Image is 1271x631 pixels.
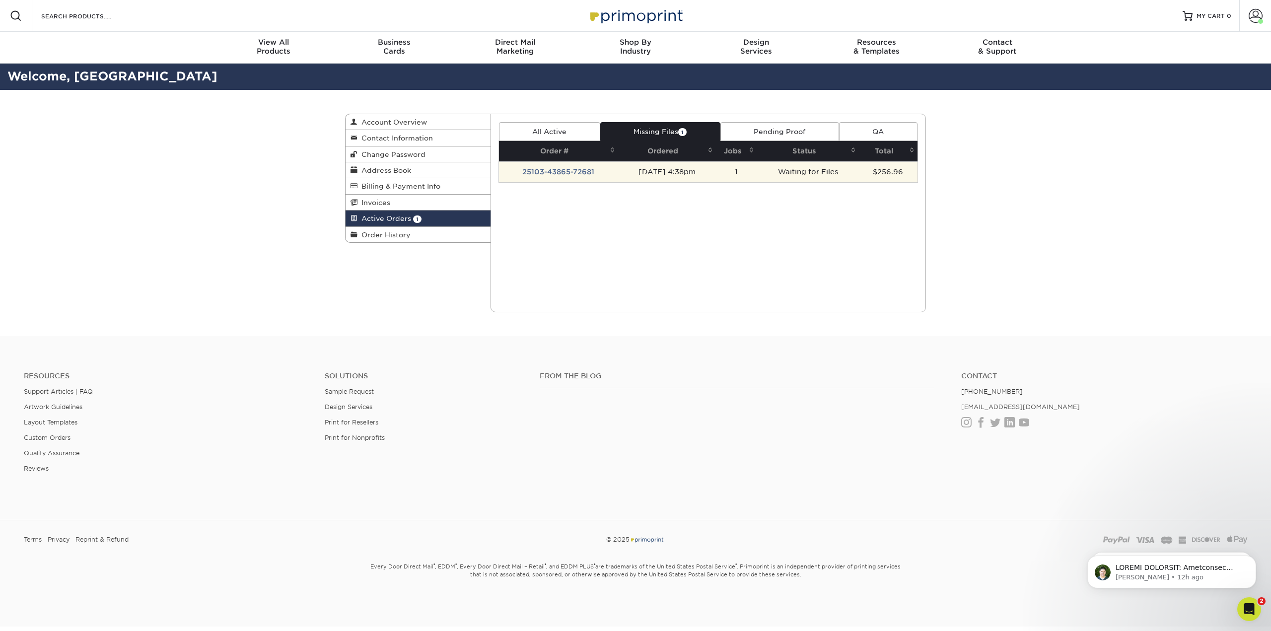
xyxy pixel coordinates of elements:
a: Print for Resellers [325,419,378,426]
a: Invoices [346,195,491,210]
td: $256.96 [859,161,918,182]
a: Reviews [24,465,49,472]
img: Primoprint [630,536,664,543]
a: Direct MailMarketing [455,32,575,64]
span: Invoices [357,199,390,207]
a: Reprint & Refund [75,532,129,547]
iframe: Intercom live chat [1237,597,1261,621]
h4: Resources [24,372,310,380]
th: Jobs [716,141,757,161]
span: Change Password [357,150,425,158]
a: Terms [24,532,42,547]
span: Billing & Payment Info [357,182,440,190]
div: © 2025 [429,532,842,547]
small: Every Door Direct Mail , EDDM , Every Door Direct Mail – Retail , and EDDM PLUS are trademarks of... [345,559,926,603]
a: [EMAIL_ADDRESS][DOMAIN_NAME] [961,403,1080,411]
td: 25103-43865-72681 [499,161,618,182]
img: Primoprint [586,5,685,26]
span: Resources [816,38,937,47]
iframe: Intercom notifications message [1072,535,1271,604]
a: Pending Proof [720,122,839,141]
span: Account Overview [357,118,427,126]
span: Shop By [575,38,696,47]
td: [DATE] 4:38pm [618,161,716,182]
a: Billing & Payment Info [346,178,491,194]
a: Sample Request [325,388,374,395]
input: SEARCH PRODUCTS..... [40,10,137,22]
span: Design [696,38,816,47]
h4: Solutions [325,372,525,380]
a: Design Services [325,403,372,411]
span: Contact Information [357,134,433,142]
span: 2 [1258,597,1266,605]
a: View AllProducts [213,32,334,64]
h4: From the Blog [540,372,934,380]
a: Order History [346,227,491,242]
span: Contact [937,38,1058,47]
span: Order History [357,231,411,239]
span: View All [213,38,334,47]
a: Resources& Templates [816,32,937,64]
a: Shop ByIndustry [575,32,696,64]
span: MY CART [1197,12,1225,20]
sup: ® [594,562,595,567]
a: Change Password [346,146,491,162]
span: Active Orders [357,214,411,222]
div: Products [213,38,334,56]
span: 0 [1227,12,1231,19]
th: Status [757,141,859,161]
p: Message from Matthew, sent 12h ago [43,38,171,47]
div: Cards [334,38,455,56]
span: Address Book [357,166,411,174]
a: Privacy [48,532,70,547]
a: Quality Assurance [24,449,79,457]
a: Contact [961,372,1247,380]
a: Print for Nonprofits [325,434,385,441]
a: Contact& Support [937,32,1058,64]
sup: ® [735,562,737,567]
a: Custom Orders [24,434,71,441]
div: & Templates [816,38,937,56]
sup: ® [545,562,546,567]
div: & Support [937,38,1058,56]
a: Artwork Guidelines [24,403,82,411]
th: Order # [499,141,618,161]
td: 1 [716,161,757,182]
a: BusinessCards [334,32,455,64]
span: Business [334,38,455,47]
a: All Active [499,122,600,141]
div: Services [696,38,816,56]
a: Missing Files1 [600,122,720,141]
a: QA [839,122,918,141]
span: 1 [678,128,687,136]
div: Marketing [455,38,575,56]
a: Account Overview [346,114,491,130]
a: Layout Templates [24,419,77,426]
a: Support Articles | FAQ [24,388,93,395]
span: LOREMI DOLORSIT: Ametconsec Adipi 20349-09381-65129 Elits doe tem incidid utla etdol magn Aliquae... [43,29,171,569]
a: Active Orders 1 [346,210,491,226]
th: Ordered [618,141,716,161]
div: Industry [575,38,696,56]
th: Total [859,141,918,161]
sup: ® [455,562,457,567]
a: Address Book [346,162,491,178]
span: 1 [413,215,422,223]
td: Waiting for Files [757,161,859,182]
a: Contact Information [346,130,491,146]
a: [PHONE_NUMBER] [961,388,1023,395]
sup: ® [433,562,435,567]
span: Direct Mail [455,38,575,47]
a: DesignServices [696,32,816,64]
